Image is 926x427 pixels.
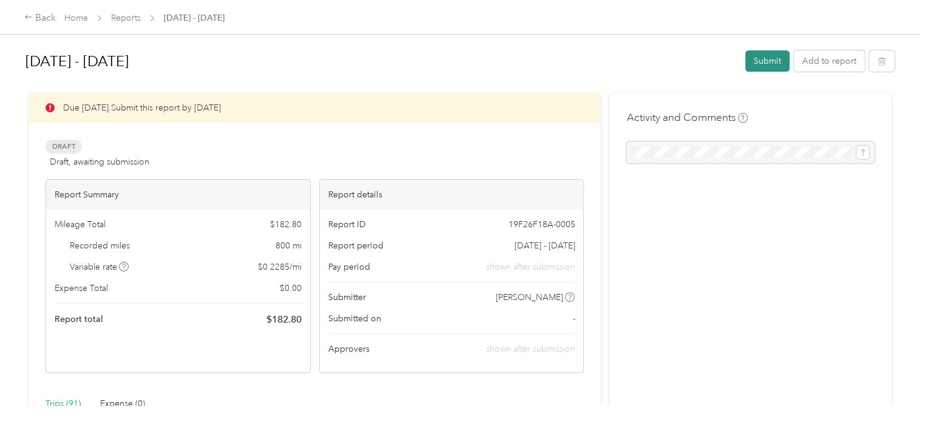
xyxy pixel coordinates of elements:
[508,218,575,231] span: 19F26F18A-0005
[64,13,88,23] a: Home
[496,291,563,304] span: [PERSON_NAME]
[70,261,129,273] span: Variable rate
[485,261,575,273] span: shown after submission
[328,291,366,304] span: Submitter
[794,50,865,72] button: Add to report
[328,343,370,355] span: Approvers
[328,312,381,325] span: Submitted on
[25,47,737,76] h1: Aug 1 - 31, 2025
[514,239,575,252] span: [DATE] - [DATE]
[29,93,601,123] div: Due [DATE]. Submit this report by [DATE]
[328,261,370,273] span: Pay period
[50,155,149,168] span: Draft, awaiting submission
[280,282,302,295] span: $ 0.00
[70,239,130,252] span: Recorded miles
[275,239,302,252] span: 800 mi
[320,180,584,210] div: Report details
[46,180,310,210] div: Report Summary
[100,397,145,411] div: Expense (0)
[258,261,302,273] span: $ 0.2285 / mi
[55,313,103,326] span: Report total
[55,218,106,231] span: Mileage Total
[46,397,81,411] div: Trips (91)
[572,312,575,325] span: -
[626,110,748,125] h4: Activity and Comments
[266,312,302,327] span: $ 182.80
[270,218,302,231] span: $ 182.80
[164,12,225,24] span: [DATE] - [DATE]
[858,359,926,427] iframe: Everlance-gr Chat Button Frame
[111,13,141,23] a: Reports
[745,50,789,72] button: Submit
[46,140,82,154] span: Draft
[328,239,384,252] span: Report period
[24,11,56,26] div: Back
[328,218,366,231] span: Report ID
[55,282,108,295] span: Expense Total
[485,344,575,354] span: shown after submission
